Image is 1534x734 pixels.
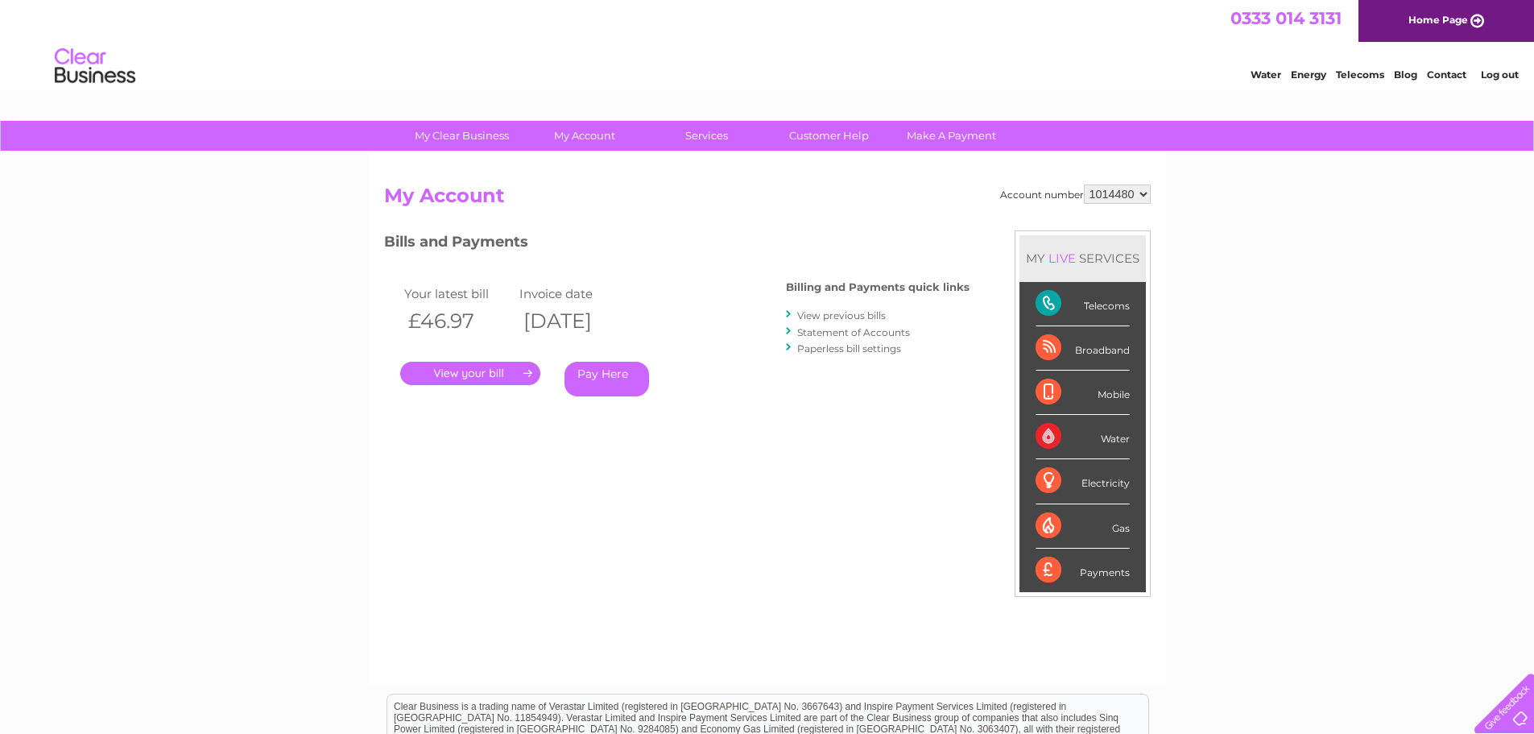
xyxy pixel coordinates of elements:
[885,121,1018,151] a: Make A Payment
[1291,68,1326,81] a: Energy
[400,305,516,338] th: £46.97
[640,121,773,151] a: Services
[1019,235,1146,281] div: MY SERVICES
[1036,326,1130,371] div: Broadband
[1036,504,1130,549] div: Gas
[515,283,631,305] td: Invoice date
[384,230,970,259] h3: Bills and Payments
[797,309,886,321] a: View previous bills
[54,42,136,91] img: logo.png
[1036,282,1130,326] div: Telecoms
[1045,251,1079,266] div: LIVE
[518,121,651,151] a: My Account
[1251,68,1281,81] a: Water
[1427,68,1466,81] a: Contact
[1036,371,1130,415] div: Mobile
[564,362,649,396] a: Pay Here
[387,9,1148,78] div: Clear Business is a trading name of Verastar Limited (registered in [GEOGRAPHIC_DATA] No. 3667643...
[797,342,901,355] a: Paperless bill settings
[1036,459,1130,504] div: Electricity
[515,305,631,338] th: [DATE]
[400,362,540,385] a: .
[1481,68,1519,81] a: Log out
[395,121,528,151] a: My Clear Business
[797,326,910,338] a: Statement of Accounts
[1394,68,1417,81] a: Blog
[1036,549,1130,592] div: Payments
[400,283,516,305] td: Your latest bill
[786,281,970,293] h4: Billing and Payments quick links
[384,185,1151,215] h2: My Account
[1336,68,1384,81] a: Telecoms
[763,121,895,151] a: Customer Help
[1036,415,1130,459] div: Water
[1000,185,1151,204] div: Account number
[1230,8,1342,28] a: 0333 014 3131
